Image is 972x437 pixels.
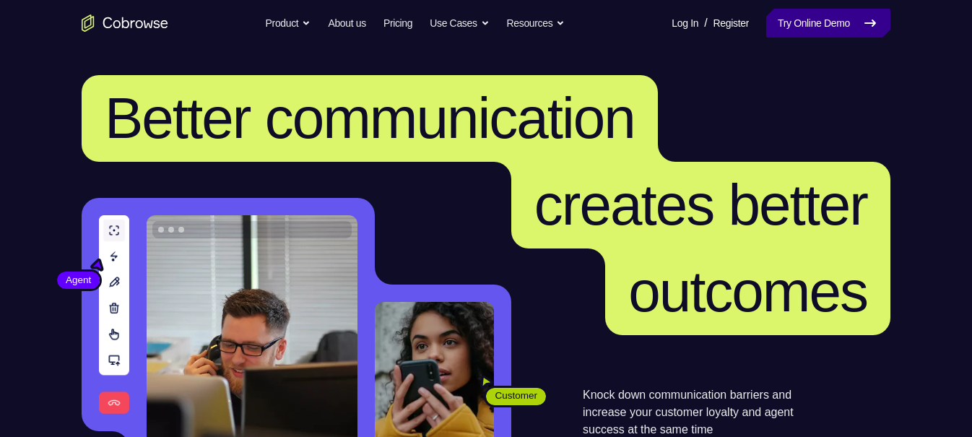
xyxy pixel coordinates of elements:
[430,9,489,38] button: Use Cases
[672,9,698,38] a: Log In
[82,14,168,32] a: Go to the home page
[534,173,867,237] span: creates better
[766,9,890,38] a: Try Online Demo
[266,9,311,38] button: Product
[628,259,867,324] span: outcomes
[328,9,365,38] a: About us
[105,86,635,150] span: Better communication
[507,9,565,38] button: Resources
[713,9,749,38] a: Register
[704,14,707,32] span: /
[383,9,412,38] a: Pricing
